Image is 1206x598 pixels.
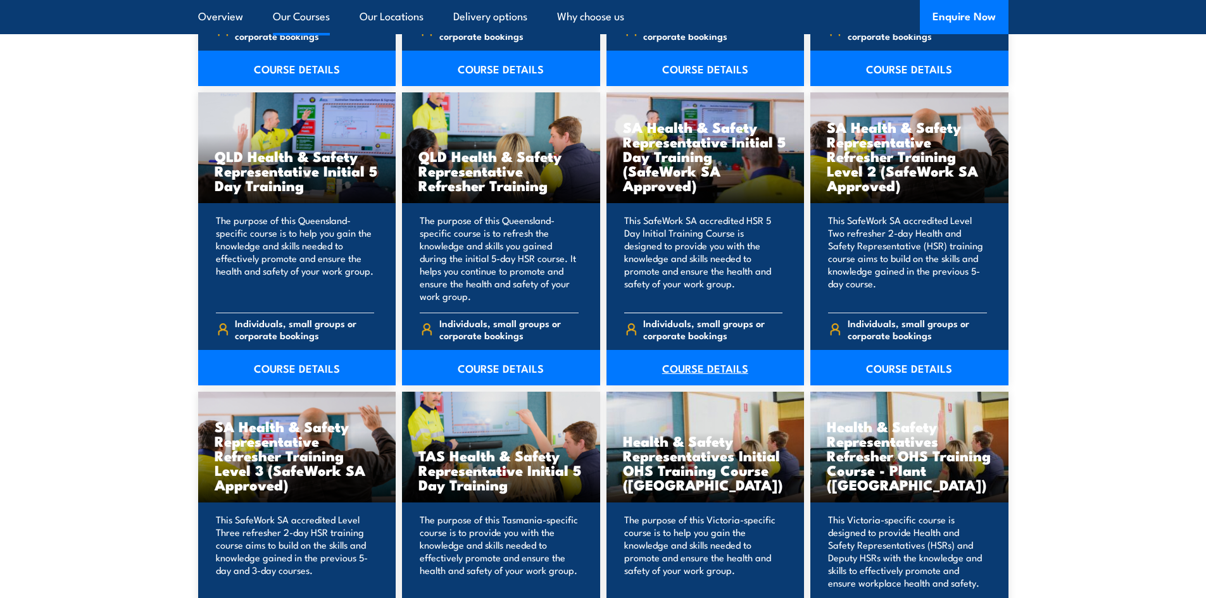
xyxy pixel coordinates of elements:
[828,214,987,302] p: This SafeWork SA accredited Level Two refresher 2-day Health and Safety Representative (HSR) trai...
[418,448,584,492] h3: TAS Health & Safety Representative Initial 5 Day Training
[606,350,805,385] a: COURSE DETAILS
[643,18,782,42] span: Individuals, small groups or corporate bookings
[198,350,396,385] a: COURSE DETAILS
[402,350,600,385] a: COURSE DETAILS
[623,120,788,192] h3: SA Health & Safety Representative Initial 5 Day Training (SafeWork SA Approved)
[235,18,374,42] span: Individuals, small groups or corporate bookings
[235,317,374,341] span: Individuals, small groups or corporate bookings
[624,513,783,589] p: The purpose of this Victoria-specific course is to help you gain the knowledge and skills needed ...
[402,51,600,86] a: COURSE DETAILS
[623,433,788,492] h3: Health & Safety Representatives Initial OHS Training Course ([GEOGRAPHIC_DATA])
[420,513,579,589] p: The purpose of this Tasmania-specific course is to provide you with the knowledge and skills need...
[215,149,380,192] h3: QLD Health & Safety Representative Initial 5 Day Training
[827,120,992,192] h3: SA Health & Safety Representative Refresher Training Level 2 (SafeWork SA Approved)
[828,513,987,589] p: This Victoria-specific course is designed to provide Health and Safety Representatives (HSRs) and...
[624,214,783,302] p: This SafeWork SA accredited HSR 5 Day Initial Training Course is designed to provide you with the...
[439,18,579,42] span: Individuals, small groups or corporate bookings
[810,350,1008,385] a: COURSE DETAILS
[643,317,782,341] span: Individuals, small groups or corporate bookings
[606,51,805,86] a: COURSE DETAILS
[810,51,1008,86] a: COURSE DETAILS
[439,317,579,341] span: Individuals, small groups or corporate bookings
[418,149,584,192] h3: QLD Health & Safety Representative Refresher Training
[216,513,375,589] p: This SafeWork SA accredited Level Three refresher 2-day HSR training course aims to build on the ...
[827,419,992,492] h3: Health & Safety Representatives Refresher OHS Training Course - Plant ([GEOGRAPHIC_DATA])
[198,51,396,86] a: COURSE DETAILS
[848,317,987,341] span: Individuals, small groups or corporate bookings
[216,214,375,302] p: The purpose of this Queensland-specific course is to help you gain the knowledge and skills neede...
[215,419,380,492] h3: SA Health & Safety Representative Refresher Training Level 3 (SafeWork SA Approved)
[420,214,579,302] p: The purpose of this Queensland-specific course is to refresh the knowledge and skills you gained ...
[848,18,987,42] span: Individuals, small groups or corporate bookings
